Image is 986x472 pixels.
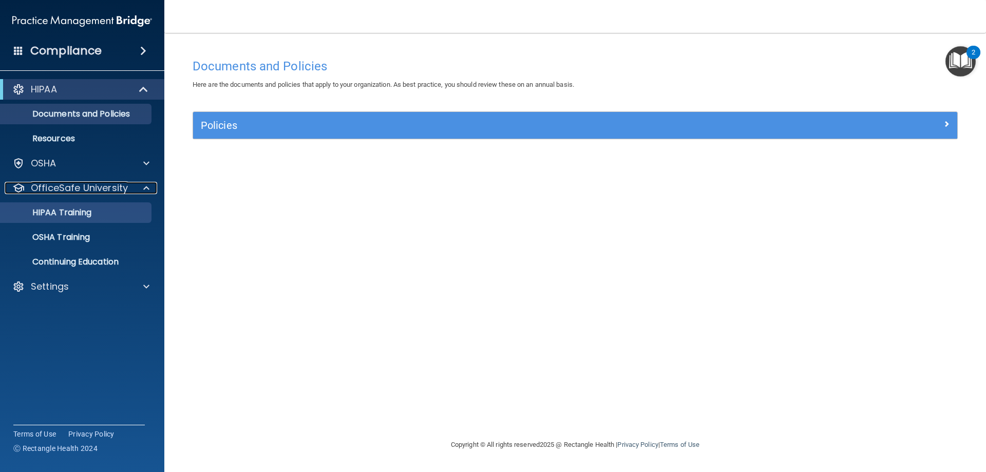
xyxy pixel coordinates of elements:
[201,117,950,134] a: Policies
[12,11,152,31] img: PMB logo
[7,109,147,119] p: Documents and Policies
[12,280,149,293] a: Settings
[31,83,57,96] p: HIPAA
[7,134,147,144] p: Resources
[972,52,975,66] div: 2
[68,429,115,439] a: Privacy Policy
[12,157,149,169] a: OSHA
[12,182,149,194] a: OfficeSafe University
[30,44,102,58] h4: Compliance
[945,46,976,77] button: Open Resource Center, 2 new notifications
[388,428,763,461] div: Copyright © All rights reserved 2025 @ Rectangle Health | |
[31,280,69,293] p: Settings
[13,443,98,454] span: Ⓒ Rectangle Health 2024
[31,182,128,194] p: OfficeSafe University
[7,257,147,267] p: Continuing Education
[201,120,759,131] h5: Policies
[12,83,149,96] a: HIPAA
[660,441,699,448] a: Terms of Use
[193,60,958,73] h4: Documents and Policies
[13,429,56,439] a: Terms of Use
[617,441,658,448] a: Privacy Policy
[193,81,574,88] span: Here are the documents and policies that apply to your organization. As best practice, you should...
[31,157,56,169] p: OSHA
[7,232,90,242] p: OSHA Training
[7,207,91,218] p: HIPAA Training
